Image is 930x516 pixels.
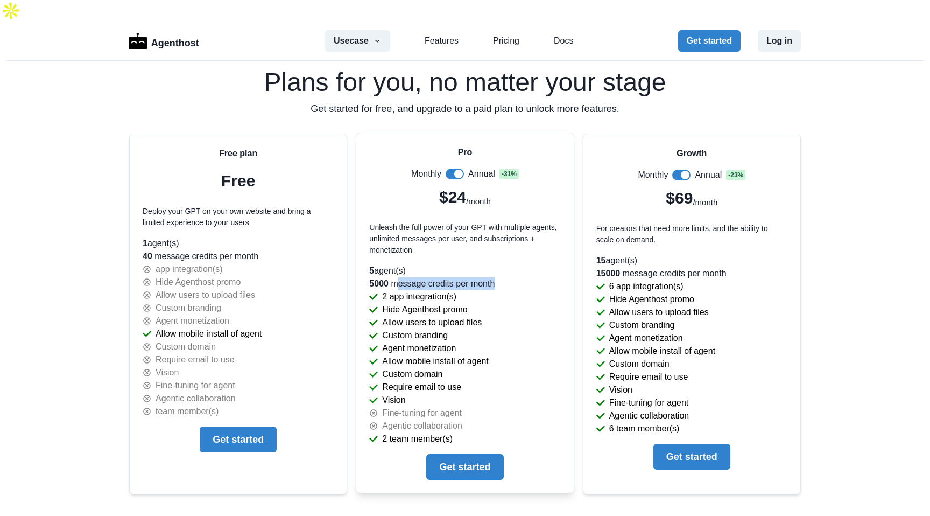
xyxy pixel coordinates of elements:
p: Growth [677,147,707,160]
p: Fine-tuning for agent [609,396,689,409]
span: 5 [369,266,374,275]
span: - 31 % [499,169,519,179]
p: agent(s) [369,264,560,277]
p: Vision [382,394,405,407]
a: Docs [554,34,573,47]
p: Monthly [411,168,441,180]
p: 2 team member(s) [382,433,453,445]
p: Agent monetization [609,332,683,345]
p: Allow mobile install of agent [609,345,715,358]
p: Allow mobile install of agent [156,327,262,340]
p: Allow users to upload files [609,306,709,319]
p: 2 app integration(s) [382,290,456,303]
h2: Plans for you, no matter your stage [129,69,801,95]
p: Agenthost [151,32,199,51]
p: Agentic collaboration [156,392,236,405]
p: $24 [439,185,466,209]
a: Features [425,34,459,47]
p: Unleash the full power of your GPT with multiple agents, unlimited messages per user, and subscri... [369,222,560,256]
img: Logo [129,33,147,49]
p: message credits per month [143,250,334,263]
p: Vision [156,366,179,379]
p: Allow users to upload files [382,316,482,329]
p: Agent monetization [382,342,456,355]
p: Annual [468,168,495,180]
p: Allow users to upload files [156,289,255,302]
p: Allow mobile install of agent [382,355,488,368]
p: Custom branding [382,329,448,342]
p: Vision [609,383,632,396]
p: For creators that need more limits, and the ability to scale on demand. [596,223,787,246]
p: /month [466,196,491,208]
p: 6 team member(s) [609,422,680,435]
p: Hide Agenthost promo [382,303,467,316]
p: agent(s) [143,237,334,250]
p: Require email to use [382,381,461,394]
p: Custom domain [609,358,670,371]
span: 15 [596,256,606,265]
p: Hide Agenthost promo [156,276,241,289]
p: Custom domain [156,340,216,353]
p: Deploy your GPT on your own website and bring a limited experience to your users [143,206,334,228]
button: Get started [678,30,741,52]
button: Log in [758,30,801,52]
p: Custom branding [156,302,221,315]
p: Hide Agenthost promo [609,293,694,306]
p: Pro [458,146,473,159]
p: 6 app integration(s) [609,280,684,293]
span: 5000 [369,279,389,288]
p: Require email to use [609,371,688,383]
p: message credits per month [596,267,787,280]
span: 15000 [596,269,621,278]
a: LogoAgenthost [129,32,199,51]
button: Usecase [325,30,390,52]
p: $69 [666,186,693,210]
p: Custom branding [609,319,675,332]
p: Free [221,169,255,193]
p: agent(s) [596,254,787,267]
p: Agent monetization [156,315,229,327]
p: Custom domain [382,368,442,381]
button: Get started [653,444,730,470]
span: - 23 % [726,170,745,180]
p: Monthly [638,169,668,182]
button: Get started [426,454,503,480]
p: Free plan [219,147,257,160]
span: 40 [143,252,152,261]
span: 1 [143,239,147,248]
p: Annual [695,169,722,182]
p: Get started for free, and upgrade to a paid plan to unlock more features. [129,102,801,116]
button: Get started [200,427,277,452]
p: Require email to use [156,353,235,366]
p: Agentic collaboration [609,409,689,422]
p: Fine-tuning for agent [382,407,462,420]
p: message credits per month [369,277,560,290]
p: Agentic collaboration [382,420,462,433]
p: Fine-tuning for agent [156,379,235,392]
a: Pricing [493,34,519,47]
p: team member(s) [156,405,219,418]
p: app integration(s) [156,263,223,276]
p: /month [693,197,717,209]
